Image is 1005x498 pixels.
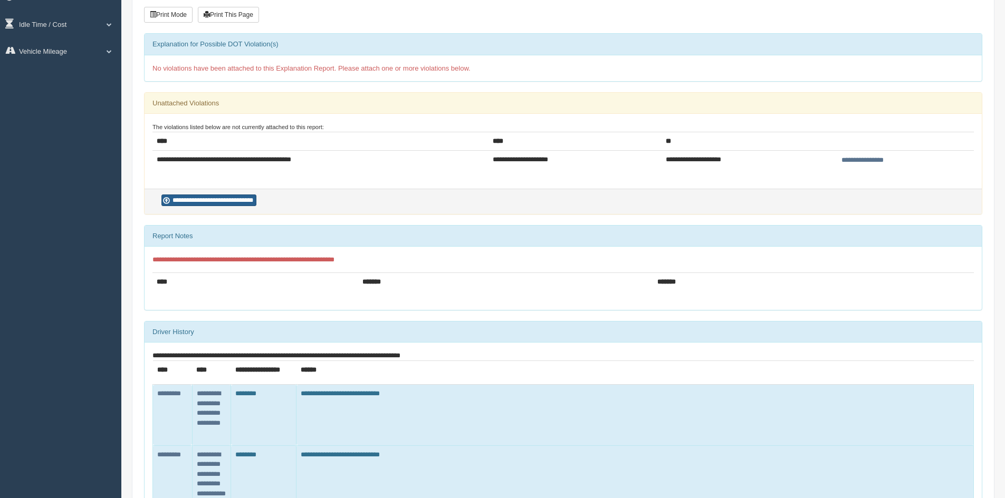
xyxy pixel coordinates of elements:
[144,7,193,23] button: Print Mode
[145,34,982,55] div: Explanation for Possible DOT Violation(s)
[145,226,982,247] div: Report Notes
[145,93,982,114] div: Unattached Violations
[145,321,982,343] div: Driver History
[152,64,471,72] span: No violations have been attached to this Explanation Report. Please attach one or more violations...
[152,124,324,130] small: The violations listed below are not currently attached to this report:
[198,7,259,23] button: Print This Page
